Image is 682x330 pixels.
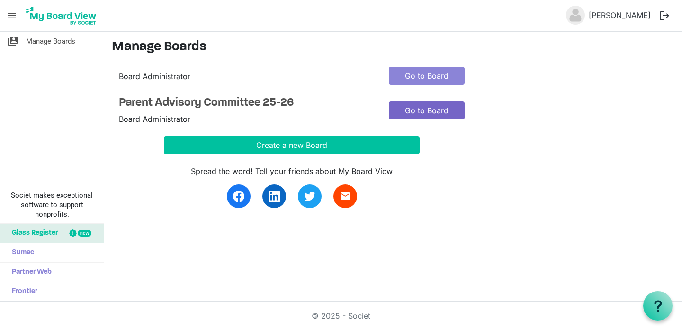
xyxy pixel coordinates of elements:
img: no-profile-picture.svg [566,6,585,25]
span: menu [3,7,21,25]
a: © 2025 - Societ [312,311,370,321]
div: Spread the word! Tell your friends about My Board View [164,165,420,177]
a: [PERSON_NAME] [585,6,655,25]
img: linkedin.svg [269,191,280,202]
a: My Board View Logo [23,4,103,27]
a: Go to Board [389,101,465,119]
span: Board Administrator [119,114,190,124]
img: twitter.svg [304,191,315,202]
span: Societ makes exceptional software to support nonprofits. [4,191,99,219]
button: logout [655,6,674,26]
span: Board Administrator [119,72,190,81]
span: Frontier [7,282,37,301]
span: Partner Web [7,263,52,282]
a: email [333,184,357,208]
span: Manage Boards [26,32,75,51]
img: facebook.svg [233,191,244,202]
button: Create a new Board [164,136,420,154]
img: My Board View Logo [23,4,99,27]
div: new [78,230,91,237]
span: email [340,191,351,202]
h3: Manage Boards [112,39,674,55]
span: Sumac [7,243,34,262]
a: Go to Board [389,67,465,85]
a: Parent Advisory Committee 25-26 [119,96,375,110]
span: switch_account [7,32,18,51]
span: Glass Register [7,224,58,243]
